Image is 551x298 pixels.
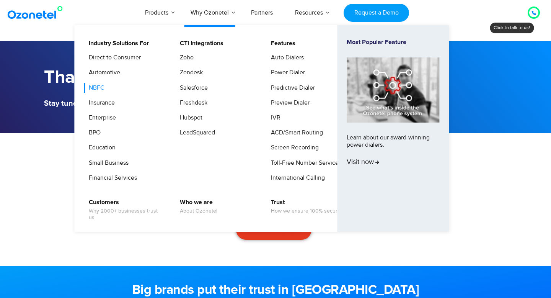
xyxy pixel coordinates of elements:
[266,198,344,216] a: TrustHow we ensure 100% security
[247,227,300,233] span: Schedule a callback
[84,53,142,62] a: Direct to Consumer
[175,83,209,93] a: Salesforce
[175,198,218,216] a: Who we areAbout Ozonetel
[347,57,439,122] img: phone-system-min.jpg
[266,83,316,93] a: Predictive Dialer
[347,158,379,167] span: Visit now
[175,39,225,48] a: CTI Integrations
[271,208,343,214] span: How we ensure 100% security
[175,68,204,77] a: Zendesk
[84,128,102,138] a: BPO
[347,39,439,218] a: Most Popular FeatureLearn about our award-winning power dialers.Visit now
[266,128,324,138] a: ACD/Smart Routing
[266,98,311,108] a: Preview Dialer
[175,98,209,108] a: Freshdesk
[266,158,342,168] a: Toll-Free Number Services
[175,128,216,138] a: LeadSquared
[84,173,138,183] a: Financial Services
[84,113,117,123] a: Enterprise
[84,83,106,93] a: NBFC
[84,158,130,168] a: Small Business
[89,208,164,221] span: Why 2000+ businesses trust us
[84,143,117,152] a: Education
[266,68,306,77] a: Power Dialer
[44,67,272,88] h1: Thank you for Registering!
[84,198,165,222] a: CustomersWhy 2000+ businesses trust us
[84,39,150,48] a: Industry Solutions For
[344,4,409,22] a: Request a Demo
[266,143,320,152] a: Screen Recording
[180,208,217,214] span: About Ozonetel
[266,113,282,123] a: IVR
[175,53,195,62] a: Zoho
[266,173,326,183] a: International Calling
[44,283,507,298] h2: Big brands put their trust in [GEOGRAPHIC_DATA]
[44,100,272,107] h5: Stay tuned for an email with all the details coming your way soon.
[84,98,116,108] a: Insurance
[266,39,297,48] a: Features
[175,113,204,123] a: Hubspot
[84,68,121,77] a: Automotive
[266,53,305,62] a: Auto Dialers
